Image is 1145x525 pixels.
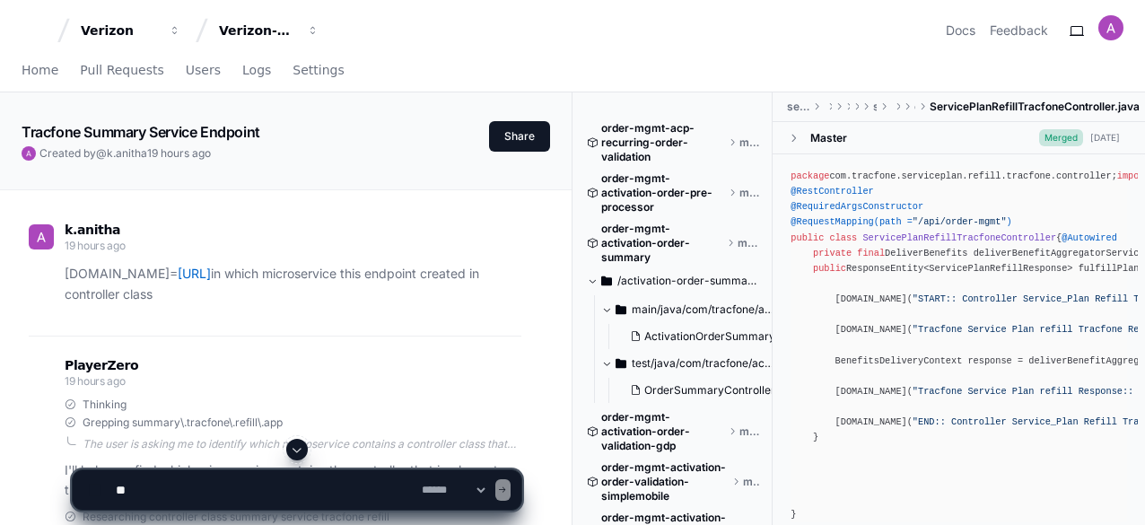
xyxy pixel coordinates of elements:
[617,274,759,288] span: /activation-order-summary/src
[601,349,774,378] button: test/java/com/tracfone/activation/order/summary/controller
[212,14,327,47] button: Verizon-Clarify-Order-Management
[914,100,915,114] span: controller
[80,65,163,75] span: Pull Requests
[178,266,211,281] a: [URL]
[65,223,120,237] span: k.anitha
[83,398,127,412] span: Thinking
[83,437,521,451] div: The user is asking me to identify which microservice contains a controller class that creates the...
[80,50,163,92] a: Pull Requests
[601,222,723,265] span: order-mgmt-activation-order-summary
[616,353,626,374] svg: Directory
[623,378,777,403] button: OrderSummaryControllerTest.java
[1088,466,1136,514] iframe: Open customer support
[39,146,211,161] span: Created by
[22,146,36,161] img: ACg8ocKGBNQ52QSK5jfzVjWMyfslDwz9pWz-hnaw9gZSdrKQv8TeKQ=s96-c
[632,302,774,317] span: main/java/com/tracfone/activation/order/summary/controller
[587,267,759,295] button: /activation-order-summary/src
[147,146,211,160] span: 19 hours ago
[791,171,829,181] span: package
[1098,15,1123,40] img: ACg8ocKGBNQ52QSK5jfzVjWMyfslDwz9pWz-hnaw9gZSdrKQv8TeKQ=s96-c
[739,136,759,150] span: master
[22,50,58,92] a: Home
[242,65,271,75] span: Logs
[857,248,885,258] span: final
[81,22,158,39] div: Verizon
[293,50,344,92] a: Settings
[186,50,221,92] a: Users
[489,121,550,152] button: Share
[738,236,759,250] span: master
[644,383,820,398] span: OrderSummaryControllerTest.java
[862,232,1056,243] span: ServicePlanRefillTracfoneController
[873,100,877,114] span: serviceplan
[813,263,846,274] span: public
[219,22,296,39] div: Verizon-Clarify-Order-Management
[1062,232,1117,243] span: @Autowired
[65,239,125,252] span: 19 hours ago
[186,65,221,75] span: Users
[946,22,975,39] a: Docs
[739,424,759,439] span: master
[601,270,612,292] svg: Directory
[813,248,852,258] span: private
[1090,131,1120,144] div: [DATE]
[632,356,774,371] span: test/java/com/tracfone/activation/order/summary/controller
[623,324,777,349] button: ActivationOrderSummaryController.java
[739,186,759,200] span: master
[96,146,107,160] span: @
[601,171,725,214] span: order-mgmt-activation-order-pre-processor
[1039,129,1083,146] span: Merged
[65,264,521,305] p: [DOMAIN_NAME]= in which microservice this endpoint created in controller class
[83,416,283,430] span: Grepping summary\.tracfone\.refill\.app
[644,329,850,344] span: ActivationOrderSummaryController.java
[810,131,847,145] div: Master
[601,410,725,453] span: order-mgmt-activation-order-validation-gdp
[791,186,873,197] span: @RestController
[791,201,923,212] span: @RequiredArgsConstructor
[65,360,138,371] span: PlayerZero
[791,169,1127,522] div: com.tracfone.serviceplan.refill.tracfone.controller; com.tracfone.serviceplan.refill.tracfone.api...
[74,14,188,47] button: Verizon
[990,22,1048,39] button: Feedback
[930,100,1140,114] span: ServicePlanRefillTracfoneController.java
[601,295,774,324] button: main/java/com/tracfone/activation/order/summary/controller
[22,123,260,141] app-text-character-animate: Tracfone Summary Service Endpoint
[22,65,58,75] span: Home
[293,65,344,75] span: Settings
[787,100,809,114] span: serviceplan-refill-tracfone
[791,232,824,243] span: public
[601,121,725,164] span: order-mgmt-acp-recurring-order-validation
[29,224,54,249] img: ACg8ocKGBNQ52QSK5jfzVjWMyfslDwz9pWz-hnaw9gZSdrKQv8TeKQ=s96-c
[616,299,626,320] svg: Directory
[242,50,271,92] a: Logs
[829,232,857,243] span: class
[913,216,1007,227] span: "/api/order-mgmt"
[791,216,1011,227] span: @RequestMapping(path = )
[107,146,147,160] span: k.anitha
[65,374,125,388] span: 19 hours ago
